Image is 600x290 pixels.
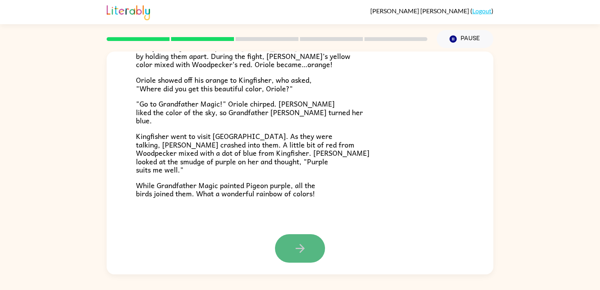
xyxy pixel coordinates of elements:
button: Pause [437,30,493,48]
img: Literably [107,3,150,20]
a: Logout [472,7,491,14]
span: Oriole showed off his orange to Kingfisher, who asked, "Where did you get this beautiful color, O... [136,74,312,94]
span: [PERSON_NAME] [PERSON_NAME] [370,7,470,14]
div: ( ) [370,7,493,14]
span: While Grandfather Magic painted Pigeon purple, all the birds joined them. What a wonderful rainbo... [136,180,315,199]
span: "Go to Grandfather Magic!" Oriole chirped. [PERSON_NAME] liked the color of the sky, so Grandfath... [136,98,363,126]
span: Kingfisher went to visit [GEOGRAPHIC_DATA]. As they were talking, [PERSON_NAME] crashed into them... [136,130,370,175]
